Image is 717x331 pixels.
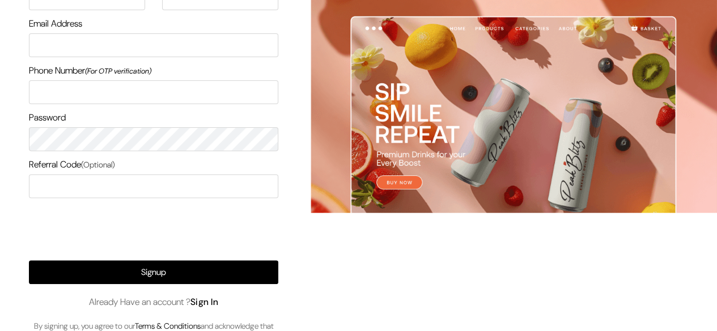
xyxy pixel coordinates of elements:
label: Password [29,111,66,124]
label: Referral Code [29,158,115,171]
label: Phone Number [29,64,151,78]
a: Terms & Conditions [135,321,201,331]
span: (Optional) [81,160,115,170]
button: Signup [29,260,278,284]
iframe: reCAPTCHA [67,205,240,249]
label: Email Address [29,17,82,31]
a: Sign In [190,296,219,308]
span: Already Have an account ? [89,295,219,309]
i: (For OTP verification) [85,66,151,76]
